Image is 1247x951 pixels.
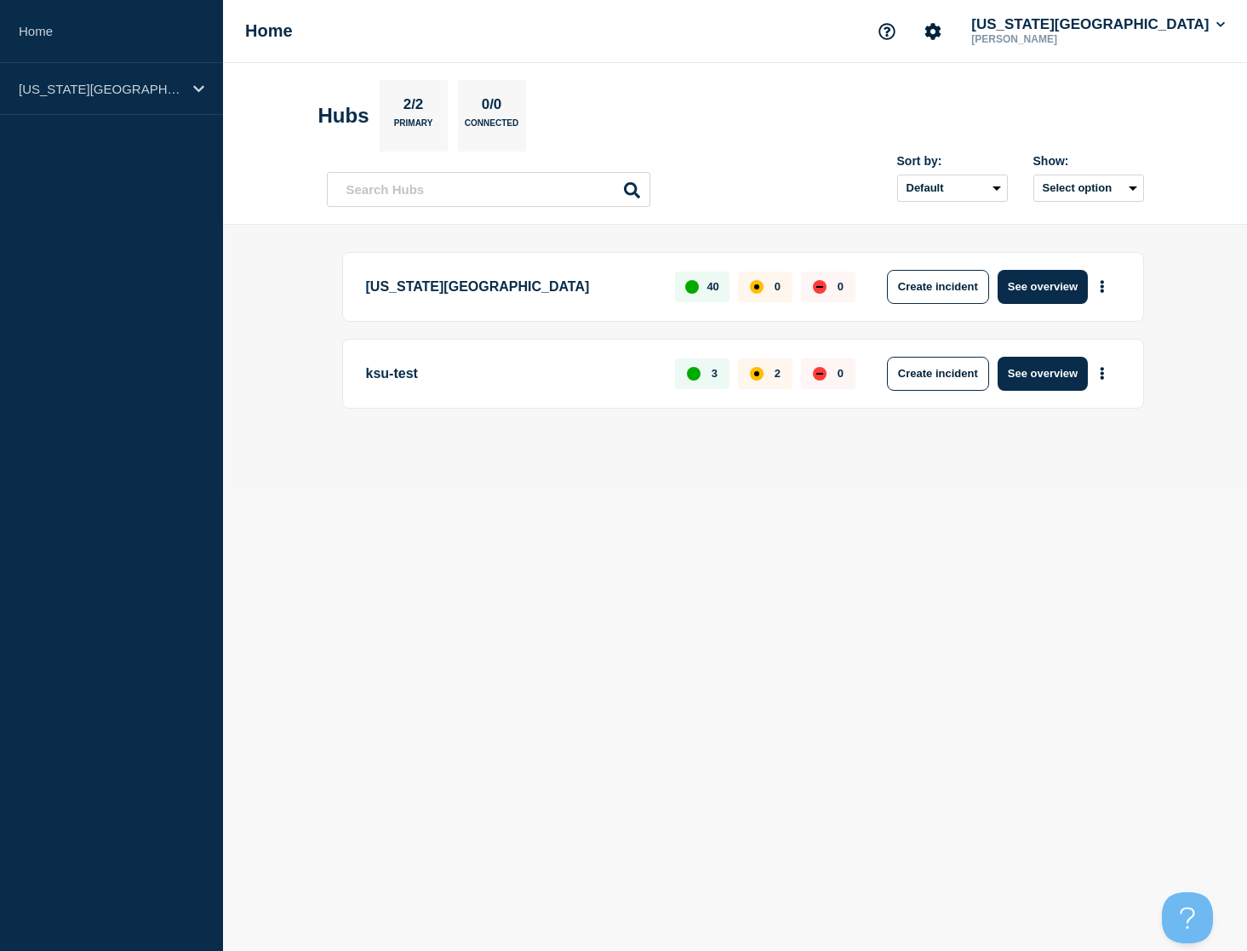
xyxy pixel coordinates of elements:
div: affected [750,280,764,294]
button: [US_STATE][GEOGRAPHIC_DATA] [968,16,1228,33]
select: Sort by [897,175,1008,202]
p: 0 [775,280,781,293]
p: 40 [706,280,718,293]
h2: Hubs [318,104,369,128]
div: affected [750,367,764,381]
div: Sort by: [897,154,1008,168]
p: 0 [838,280,844,293]
div: down [813,280,827,294]
button: Create incident [887,270,989,304]
p: 2 [775,367,781,380]
p: 2/2 [397,96,430,118]
button: More actions [1091,271,1113,302]
button: Support [869,14,905,49]
div: up [687,367,701,381]
p: 0/0 [475,96,508,118]
div: down [813,367,827,381]
h1: Home [245,21,293,41]
button: Select option [1033,175,1144,202]
button: Create incident [887,357,989,391]
p: ksu-test [366,357,656,391]
div: up [685,280,699,294]
p: 3 [712,367,718,380]
p: Connected [465,118,518,136]
p: Primary [394,118,433,136]
div: Show: [1033,154,1144,168]
input: Search Hubs [327,172,650,207]
p: [PERSON_NAME] [968,33,1145,45]
p: [US_STATE][GEOGRAPHIC_DATA] [366,270,656,304]
iframe: Help Scout Beacon - Open [1162,892,1213,943]
button: See overview [998,357,1088,391]
p: 0 [838,367,844,380]
button: Account settings [915,14,951,49]
button: More actions [1091,358,1113,389]
button: See overview [998,270,1088,304]
p: [US_STATE][GEOGRAPHIC_DATA] [19,82,182,96]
